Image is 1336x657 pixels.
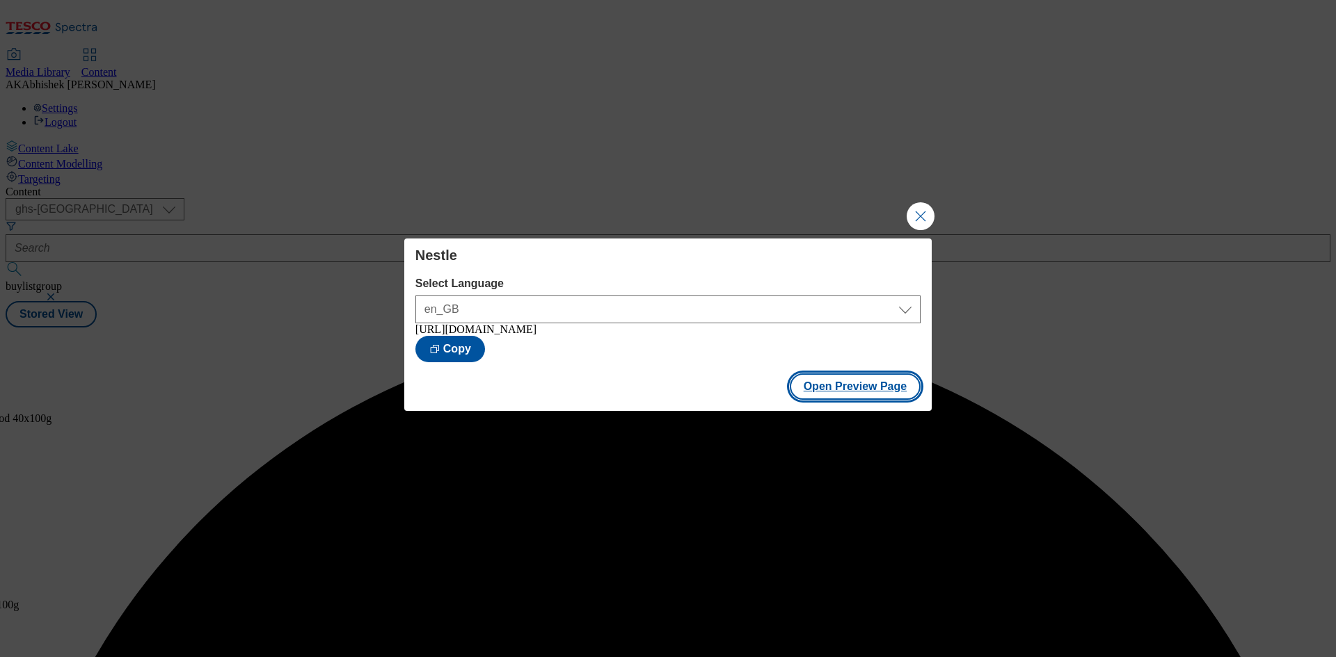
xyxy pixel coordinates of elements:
[415,336,485,362] button: Copy
[404,238,932,411] div: Modal
[907,202,935,230] button: Close Modal
[415,277,921,290] label: Select Language
[790,373,921,400] button: Open Preview Page
[415,323,921,336] div: [URL][DOMAIN_NAME]
[415,247,921,263] h4: Nestle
